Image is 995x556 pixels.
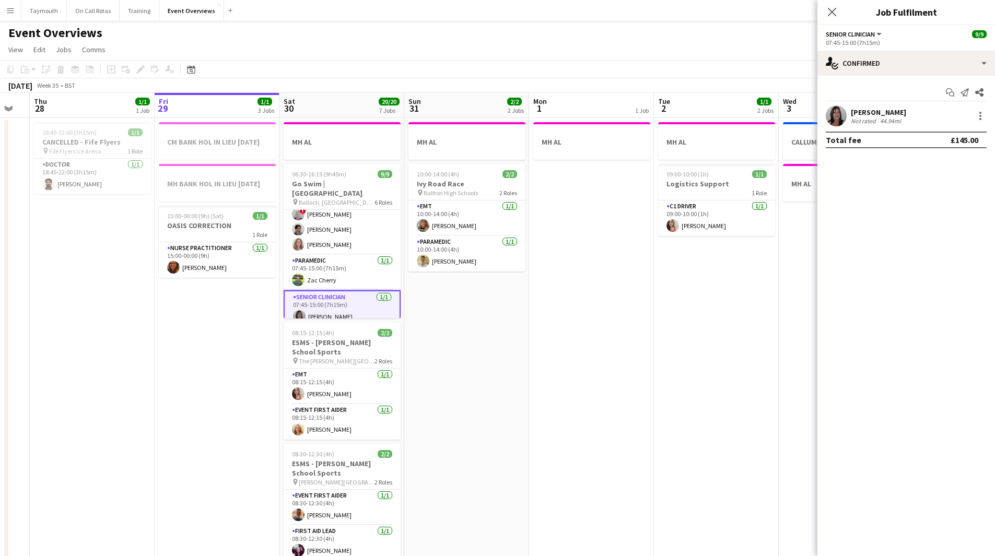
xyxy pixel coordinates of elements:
[159,122,276,160] div: CM BANK HOL IN LIEU [DATE]
[159,164,276,202] app-job-card: MH BANK HOL IN LIEU [DATE]
[374,478,392,486] span: 2 Roles
[52,43,76,56] a: Jobs
[408,236,525,271] app-card-role: Paramedic1/110:00-14:00 (4h)[PERSON_NAME]
[826,30,875,38] span: Senior Clinician
[4,43,27,56] a: View
[157,102,168,114] span: 29
[658,164,775,236] app-job-card: 09:00-10:00 (1h)1/1Logistics Support1 RoleC1 Driver1/109:00-10:00 (1h)[PERSON_NAME]
[8,80,32,91] div: [DATE]
[284,338,401,357] h3: ESMS - [PERSON_NAME] School Sports
[159,97,168,106] span: Fri
[533,137,650,147] h3: MH AL
[878,117,903,125] div: 44.94mi
[284,97,295,106] span: Sat
[817,5,995,19] h3: Job Fulfilment
[284,490,401,525] app-card-role: Event First Aider1/108:30-12:30 (4h)[PERSON_NAME]
[826,30,883,38] button: Senior Clinician
[817,51,995,76] div: Confirmed
[167,212,224,220] span: 15:00-00:00 (9h) (Sat)
[658,97,670,106] span: Tue
[284,122,401,160] app-job-card: MH AL
[851,108,906,117] div: [PERSON_NAME]
[135,98,150,105] span: 1/1
[253,212,267,220] span: 1/1
[127,147,143,155] span: 1 Role
[508,107,524,114] div: 2 Jobs
[159,206,276,278] div: 15:00-00:00 (9h) (Sat)1/1OASIS CORRECTION1 RoleNurse Practitioner1/115:00-00:00 (9h)[PERSON_NAME]
[32,102,47,114] span: 28
[783,164,900,202] app-job-card: MH AL
[533,97,547,106] span: Mon
[65,81,75,89] div: BST
[407,102,421,114] span: 31
[378,170,392,178] span: 9/9
[783,97,797,106] span: Wed
[533,122,650,160] app-job-card: MH AL
[299,198,374,206] span: Balloch, [GEOGRAPHIC_DATA]
[408,200,525,236] app-card-role: EMT1/110:00-14:00 (4h)[PERSON_NAME]
[42,128,97,136] span: 18:45-22:00 (3h15m)
[284,323,401,440] app-job-card: 08:15-12:15 (4h)2/2ESMS - [PERSON_NAME] School Sports The [PERSON_NAME][GEOGRAPHIC_DATA]2 RolesEM...
[408,122,525,160] app-job-card: MH AL
[379,98,400,105] span: 20/20
[658,200,775,236] app-card-role: C1 Driver1/109:00-10:00 (1h)[PERSON_NAME]
[972,30,987,38] span: 9/9
[284,290,401,328] app-card-role: Senior Clinician1/107:45-15:00 (7h15m)[PERSON_NAME]
[82,45,106,54] span: Comms
[783,122,900,160] app-job-card: CALLUM M AL
[666,170,709,178] span: 09:00-10:00 (1h)
[424,189,478,197] span: Balfron High Schools
[781,102,797,114] span: 3
[159,1,224,21] button: Event Overviews
[29,43,50,56] a: Edit
[657,102,670,114] span: 2
[34,122,151,194] app-job-card: 18:45-22:00 (3h15m)1/1CANCELLED - Fife Flyers Fife Flyers Ice Arena1 RoleDoctor1/118:45-22:00 (3h...
[783,137,900,147] h3: CALLUM M AL
[252,231,267,239] span: 1 Role
[284,255,401,290] app-card-role: Paramedic1/107:45-15:00 (7h15m)Zac Cherry
[658,122,775,160] app-job-card: MH AL
[56,45,72,54] span: Jobs
[284,369,401,404] app-card-role: EMT1/108:15-12:15 (4h)[PERSON_NAME]
[826,39,987,46] div: 07:45-15:00 (7h15m)
[507,98,522,105] span: 2/2
[292,170,346,178] span: 06:30-16:15 (9h45m)
[951,135,978,145] div: £145.00
[757,98,771,105] span: 1/1
[532,102,547,114] span: 1
[284,404,401,440] app-card-role: Event First Aider1/108:15-12:15 (4h)[PERSON_NAME]
[292,450,334,458] span: 08:30-12:30 (4h)
[284,179,401,198] h3: Go Swim | [GEOGRAPHIC_DATA]
[635,107,649,114] div: 1 Job
[502,170,517,178] span: 2/2
[408,164,525,271] div: 10:00-14:00 (4h)2/2Ivy Road Race Balfron High Schools2 RolesEMT1/110:00-14:00 (4h)[PERSON_NAME]Pa...
[379,107,399,114] div: 7 Jobs
[8,25,102,41] h1: Event Overviews
[292,329,334,337] span: 08:15-12:15 (4h)
[783,179,900,188] h3: MH AL
[752,170,767,178] span: 1/1
[299,357,374,365] span: The [PERSON_NAME][GEOGRAPHIC_DATA]
[284,459,401,478] h3: ESMS - [PERSON_NAME] School Sports
[128,128,143,136] span: 1/1
[378,450,392,458] span: 2/2
[658,137,775,147] h3: MH AL
[752,189,767,197] span: 1 Role
[159,179,276,188] h3: MH BANK HOL IN LIEU [DATE]
[136,107,149,114] div: 1 Job
[408,137,525,147] h3: MH AL
[284,164,401,318] app-job-card: 06:30-16:15 (9h45m)9/9Go Swim | [GEOGRAPHIC_DATA] Balloch, [GEOGRAPHIC_DATA]6 Roles[PERSON_NAME]E...
[300,208,306,214] span: !
[284,137,401,147] h3: MH AL
[33,45,45,54] span: Edit
[378,329,392,337] span: 2/2
[34,159,151,194] app-card-role: Doctor1/118:45-22:00 (3h15m)[PERSON_NAME]
[417,170,459,178] span: 10:00-14:00 (4h)
[826,135,861,145] div: Total fee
